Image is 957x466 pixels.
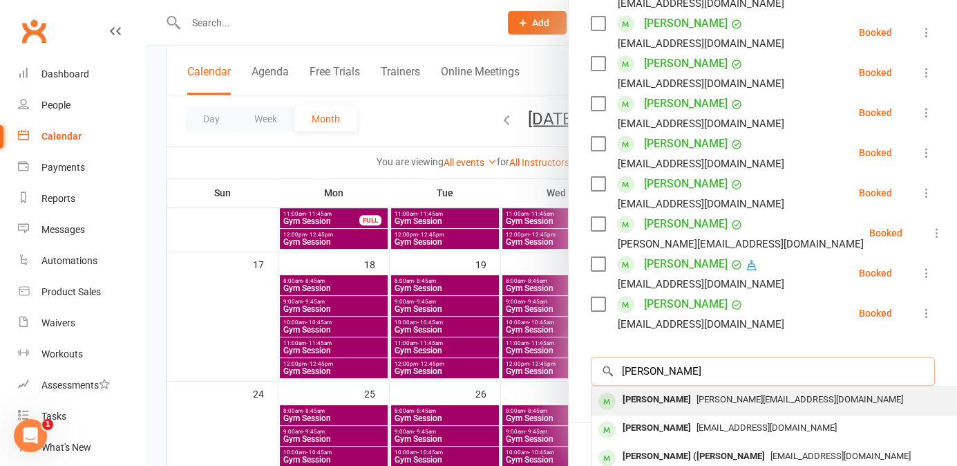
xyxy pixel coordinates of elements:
a: Reports [18,183,146,214]
a: [PERSON_NAME] [644,173,728,195]
a: Calendar [18,121,146,152]
div: [EMAIL_ADDRESS][DOMAIN_NAME] [618,115,784,133]
a: Payments [18,152,146,183]
div: Booked [859,148,892,158]
div: [EMAIL_ADDRESS][DOMAIN_NAME] [618,275,784,293]
input: Search to add attendees [591,357,935,386]
span: 1 [42,419,53,430]
div: Booked [859,188,892,198]
iframe: Intercom live chat [14,419,47,452]
div: People [41,100,70,111]
div: Automations [41,255,97,266]
div: Booked [859,68,892,77]
div: Dashboard [41,68,89,80]
a: Dashboard [18,59,146,90]
div: Product Sales [41,286,101,297]
a: Assessments [18,370,146,401]
div: Messages [41,224,85,235]
a: Tasks [18,401,146,432]
div: Workouts [41,348,83,360]
div: Booked [869,228,902,238]
div: [EMAIL_ADDRESS][DOMAIN_NAME] [618,75,784,93]
div: member [598,393,616,410]
div: Payments [41,162,85,173]
div: [EMAIL_ADDRESS][DOMAIN_NAME] [618,195,784,213]
div: Reports [41,193,75,204]
a: [PERSON_NAME] [644,53,728,75]
a: Workouts [18,339,146,370]
a: Messages [18,214,146,245]
span: [PERSON_NAME][EMAIL_ADDRESS][DOMAIN_NAME] [697,394,903,404]
div: Tasks [41,411,66,422]
a: What's New [18,432,146,463]
div: [PERSON_NAME] [617,418,697,438]
a: Clubworx [17,14,51,48]
span: [EMAIL_ADDRESS][DOMAIN_NAME] [697,422,837,433]
div: [PERSON_NAME] [617,390,697,410]
a: [PERSON_NAME] [644,253,728,275]
div: member [598,421,616,438]
a: [PERSON_NAME] [644,93,728,115]
span: [EMAIL_ADDRESS][DOMAIN_NAME] [770,451,911,461]
a: Product Sales [18,277,146,308]
div: [EMAIL_ADDRESS][DOMAIN_NAME] [618,35,784,53]
div: Assessments [41,380,110,391]
div: Booked [859,108,892,118]
a: Automations [18,245,146,277]
div: What's New [41,442,91,453]
div: [PERSON_NAME][EMAIL_ADDRESS][DOMAIN_NAME] [618,235,864,253]
a: Waivers [18,308,146,339]
div: [EMAIL_ADDRESS][DOMAIN_NAME] [618,155,784,173]
div: Booked [859,308,892,318]
div: [EMAIL_ADDRESS][DOMAIN_NAME] [618,315,784,333]
a: [PERSON_NAME] [644,213,728,235]
div: Booked [859,268,892,278]
a: People [18,90,146,121]
div: Booked [859,28,892,37]
a: [PERSON_NAME] [644,293,728,315]
a: [PERSON_NAME] [644,133,728,155]
a: [PERSON_NAME] [644,12,728,35]
div: Calendar [41,131,82,142]
div: Waivers [41,317,75,328]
